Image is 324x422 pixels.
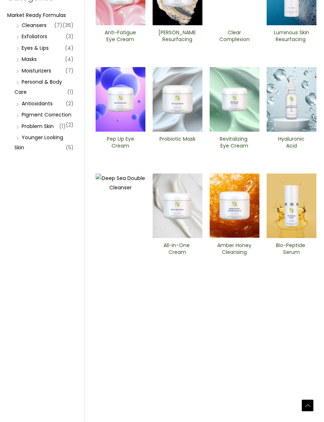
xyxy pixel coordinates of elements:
[153,173,202,238] img: All In One Cream
[216,29,254,45] a: Clear Complexion Alpha Beta ​Cleanser
[158,29,196,45] a: [PERSON_NAME] Resurfacing Scrub
[66,142,74,153] span: (5)
[158,242,196,256] h2: All-in-One ​Cream
[22,100,53,107] a: Antioxidants
[22,111,71,118] a: PIgment Correction
[96,67,145,132] img: Pep Up Eye Cream
[273,136,311,149] h2: Hyaluronic Acid Moisturizer Serum
[267,67,316,132] img: Hyaluronic moisturizer Serum
[267,173,316,238] img: Bio-Peptide ​Serum
[22,56,37,63] a: Masks
[216,242,254,258] a: Amber Honey Cleansing Scrub
[22,22,47,29] a: Cleansers
[22,33,47,40] a: Exfoliators
[65,54,74,64] span: (4)
[101,29,139,45] a: Anti-Fatigue Eye Cream
[65,43,74,53] span: (4)
[62,20,74,30] span: (36)
[14,134,63,151] a: Younger Looking Skin
[101,136,139,152] a: Pep Up Eye Cream
[273,242,311,256] h2: Bio-Peptide ​Serum
[273,136,311,152] a: Hyaluronic Acid Moisturizer Serum
[153,67,202,132] img: Probiotic Mask
[216,242,254,256] h2: Amber Honey Cleansing Scrub
[158,242,196,258] a: All-in-One ​Cream
[273,242,311,258] a: Bio-Peptide ​Serum
[158,29,196,43] h2: [PERSON_NAME] Resurfacing Scrub
[210,67,259,132] img: Revitalizing ​Eye Cream
[158,136,196,149] h2: Probiotic Mask
[158,136,196,152] a: Probiotic Mask
[59,121,66,131] span: (1)
[66,31,74,41] span: (3)
[67,87,74,97] span: (1)
[7,12,66,19] a: Market Ready Formulas
[101,136,139,149] h2: Pep Up Eye Cream
[273,29,311,45] a: Luminous Skin Resurfacing ​Cleanser
[216,136,254,152] a: Revitalizing ​Eye Cream
[22,123,54,130] a: Problem Skin
[14,78,62,96] a: Personal & Body Care
[22,44,49,52] a: Eyes & Lips
[22,67,51,74] a: Moisturizers
[210,173,259,238] img: Amber Honey Cleansing Scrub
[65,66,74,76] span: (7)
[216,29,254,43] h2: Clear Complexion Alpha Beta ​Cleanser
[216,136,254,149] h2: Revitalizing ​Eye Cream
[101,29,139,43] h2: Anti-Fatigue Eye Cream
[66,120,74,130] span: (2)
[54,20,62,30] span: (7)
[273,29,311,43] h2: Luminous Skin Resurfacing ​Cleanser
[66,98,74,109] span: (2)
